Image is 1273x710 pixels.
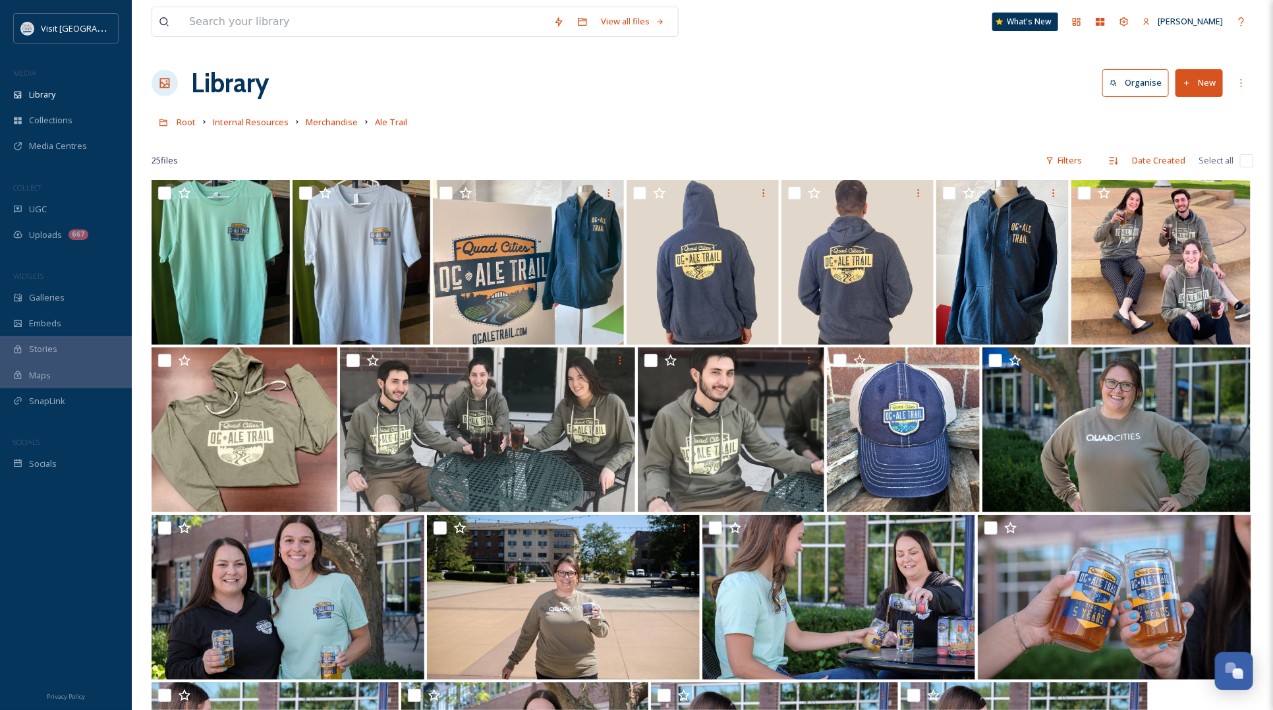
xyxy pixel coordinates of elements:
a: Library [191,63,269,103]
span: COLLECT [13,183,42,192]
a: Root [177,114,196,130]
a: Merchandise [306,114,358,130]
span: Galleries [29,291,65,304]
img: QC Ale Trail hoodie up (back).jpg [627,180,779,345]
span: Stories [29,343,57,355]
img: Puff Sweatshirt.jpg [982,347,1251,512]
a: View all files [594,9,671,34]
span: Select all [1199,154,1233,167]
a: Privacy Policy [47,688,85,703]
a: What's New [992,13,1058,31]
img: AleTrailSweatshirt_Group2.jpg [1071,180,1251,345]
span: Root [177,116,196,128]
span: Merchandise [306,116,358,128]
button: New [1175,69,1223,96]
span: Maps [29,369,51,382]
span: Privacy Policy [47,692,85,701]
button: Organise [1102,69,1169,96]
div: 667 [69,229,88,240]
span: [PERSON_NAME] [1158,15,1223,27]
span: Socials [29,458,57,470]
img: QC Ale Trail hoodie with sign (front).jpg [433,180,623,345]
img: DSCF6092.jpg [978,515,1251,680]
span: Collections [29,114,72,127]
span: MEDIA [13,68,36,78]
img: AleTrailSweatshirt_Group.jpg [340,347,635,512]
span: 25 file s [152,154,178,167]
span: Library [29,88,55,101]
img: AleTrailSweatshirt_Single.jpg [638,347,824,512]
span: Internal Resources [213,116,289,128]
span: Ale Trail [375,116,407,128]
img: QCCVB_VISIT_vert_logo_4c_tagline_122019.svg [21,22,34,35]
a: Organise [1102,69,1175,96]
img: AleTrailSweatshirt_2.jpg [152,347,337,512]
img: Puff sweatshirt 2.jpg [427,515,700,680]
span: WIDGETS [13,271,43,281]
div: Date Created [1125,148,1192,173]
img: QC Ale Trail hoodie (front).jpg [936,180,1069,345]
span: Media Centres [29,140,87,152]
input: Search your library [183,7,547,36]
a: Internal Resources [213,114,289,130]
a: [PERSON_NAME] [1136,9,1230,34]
span: SnapLink [29,395,65,407]
img: Green Ale Trail.jpg [152,180,290,345]
button: Open Chat [1215,652,1253,690]
a: Ale Trail [375,114,407,130]
img: Hat_Front_1024x1024@2x.jpg [827,347,980,512]
span: Uploads [29,229,62,241]
span: Visit [GEOGRAPHIC_DATA] [41,22,143,34]
img: Blue Ale Trail.jpg [293,180,431,345]
span: Embeds [29,317,61,330]
span: SOCIALS [13,437,40,447]
span: UGC [29,203,47,216]
img: QC Ale Trail hoodie down (back).jpg [781,180,934,345]
div: Filters [1039,148,1089,173]
img: DSCF6066.jpg [702,515,975,680]
img: DSCF6108.jpg [152,515,424,680]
